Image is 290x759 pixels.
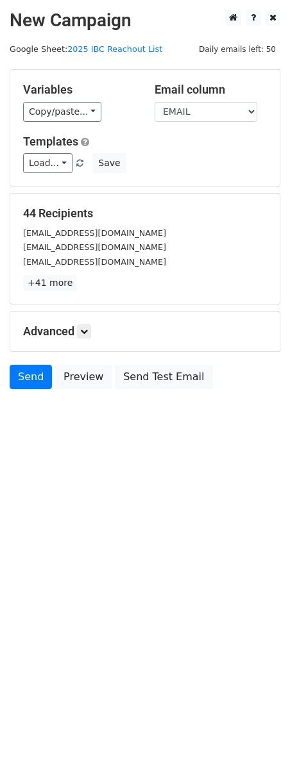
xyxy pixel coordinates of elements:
[23,153,72,173] a: Load...
[155,83,267,97] h5: Email column
[23,324,267,338] h5: Advanced
[23,275,77,291] a: +41 more
[23,102,101,122] a: Copy/paste...
[23,257,166,267] small: [EMAIL_ADDRESS][DOMAIN_NAME]
[194,44,280,54] a: Daily emails left: 50
[23,135,78,148] a: Templates
[10,365,52,389] a: Send
[92,153,126,173] button: Save
[10,44,162,54] small: Google Sheet:
[23,228,166,238] small: [EMAIL_ADDRESS][DOMAIN_NAME]
[10,10,280,31] h2: New Campaign
[23,242,166,252] small: [EMAIL_ADDRESS][DOMAIN_NAME]
[67,44,162,54] a: 2025 IBC Reachout List
[55,365,112,389] a: Preview
[23,206,267,221] h5: 44 Recipients
[23,83,135,97] h5: Variables
[194,42,280,56] span: Daily emails left: 50
[226,697,290,759] iframe: Chat Widget
[115,365,212,389] a: Send Test Email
